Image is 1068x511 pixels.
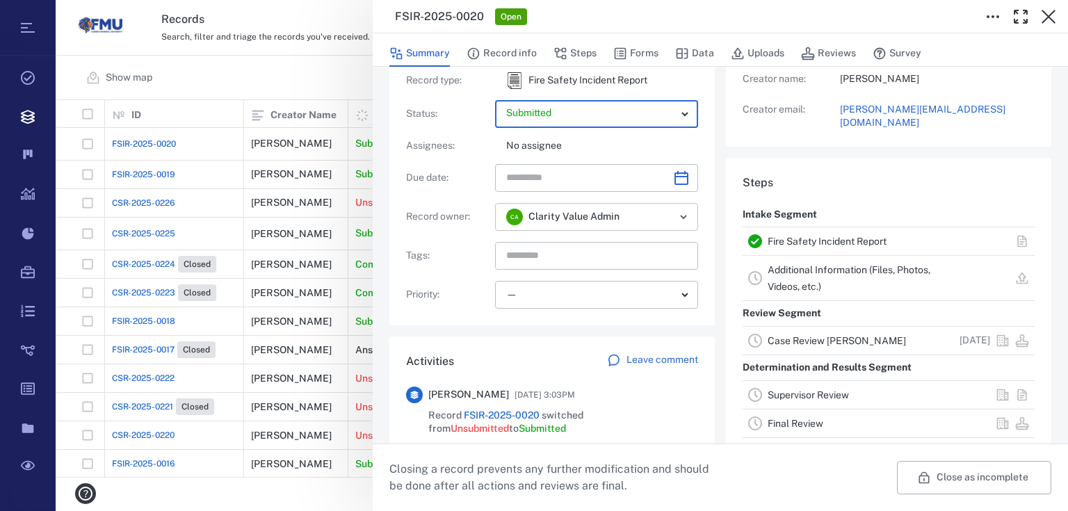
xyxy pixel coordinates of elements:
p: Leave comment [626,353,698,367]
a: Leave comment [607,353,698,370]
a: FSIR-2025-0020 [464,409,540,421]
span: Record switched from to [428,409,698,436]
button: Survey [873,40,921,67]
div: Record infoRecord type:icon Fire Safety Incident ReportFire Safety Incident ReportStatus:Assignee... [389,28,715,336]
a: Additional Information (Files, Photos, Videos, etc.) [768,264,930,292]
div: Citizen infoCreator name:[PERSON_NAME]Creator email:[PERSON_NAME][EMAIL_ADDRESS][DOMAIN_NAME] [726,28,1051,158]
div: C A [506,209,523,225]
button: Data [675,40,714,67]
p: Tags : [406,249,489,263]
p: Due date : [406,171,489,185]
button: Open [674,207,693,227]
p: Record owner : [406,210,489,224]
a: Supervisor Review [768,389,849,400]
button: Close [1035,3,1062,31]
p: [DATE] [960,334,990,348]
a: [PERSON_NAME][EMAIL_ADDRESS][DOMAIN_NAME] [840,103,1035,130]
div: — [506,286,676,302]
button: Summary [389,40,450,67]
p: No assignee [506,139,698,153]
div: StepsIntake SegmentFire Safety Incident ReportAdditional Information (Files, Photos, Videos, etc.... [726,158,1051,466]
p: Priority : [406,288,489,302]
p: Fire Safety Incident Report [528,74,647,88]
span: Help [31,10,60,22]
a: Final Review [768,418,823,429]
p: [PERSON_NAME] [840,72,1035,86]
span: Clarity Value Admin [528,210,620,224]
button: Close as incomplete [897,461,1051,494]
h6: Activities [406,353,454,370]
button: Reviews [801,40,856,67]
p: Determination and Results Segment [743,355,912,380]
p: Creator email: [743,103,840,130]
h3: FSIR-2025-0020 [395,8,484,25]
span: Open [498,11,524,23]
p: Closing a record prevents any further modification and should be done after all actions and revie... [389,461,720,494]
p: Status : [406,107,489,121]
a: Case Review [PERSON_NAME] [768,335,906,346]
button: Uploads [731,40,784,67]
span: [PERSON_NAME] [428,388,509,402]
div: Fire Safety Incident Report [506,72,523,89]
button: Choose date [667,164,695,192]
span: Submitted [519,423,566,434]
button: Toggle Fullscreen [1007,3,1035,31]
a: Fire Safety Incident Report [768,236,887,247]
button: Forms [613,40,658,67]
p: Submitted [506,106,676,120]
p: Creator name: [743,72,840,86]
p: Assignees : [406,139,489,153]
h6: Steps [743,175,1035,191]
button: Record info [467,40,537,67]
p: Intake Segment [743,202,817,227]
p: Review Segment [743,301,821,326]
span: Unsubmitted [451,423,509,434]
button: Toggle to Edit Boxes [979,3,1007,31]
button: Steps [553,40,597,67]
p: Record type : [406,74,489,88]
span: [DATE] 3:03PM [515,387,575,403]
img: icon Fire Safety Incident Report [506,72,523,89]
